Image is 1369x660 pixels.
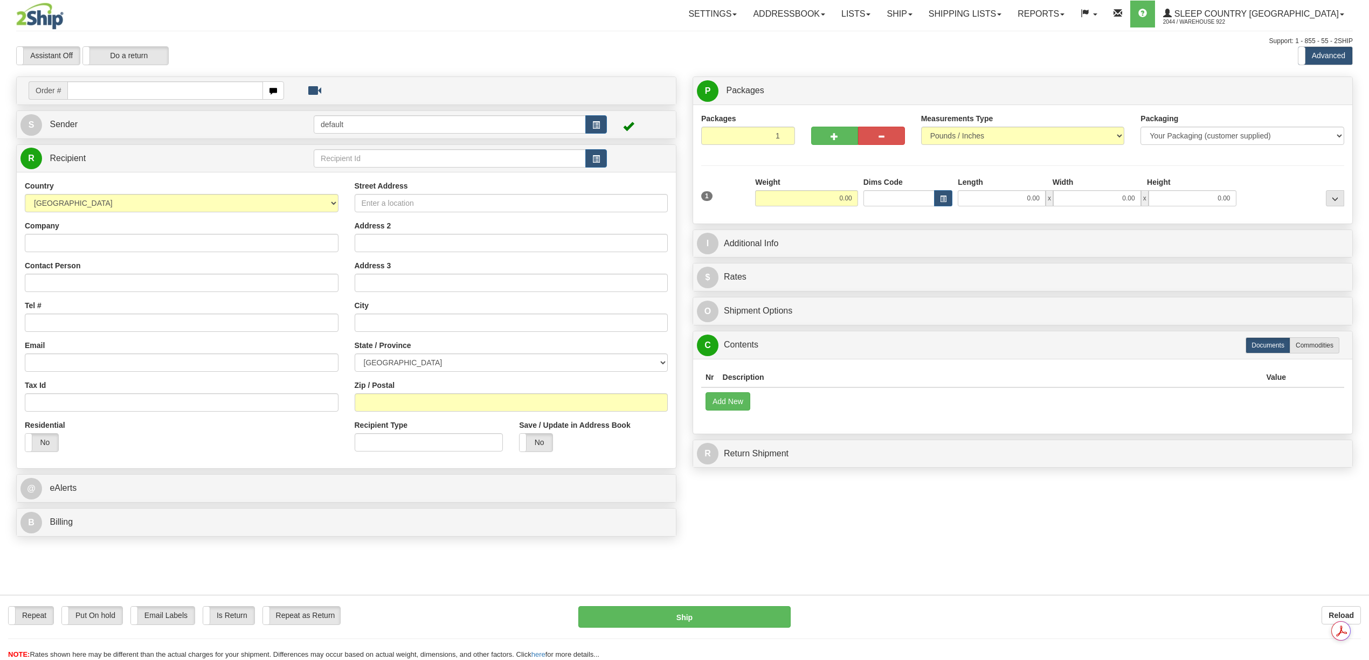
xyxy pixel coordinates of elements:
[697,80,1349,102] a: P Packages
[697,233,1349,255] a: IAdditional Info
[20,114,314,136] a: S Sender
[1262,367,1290,387] th: Value
[355,340,411,351] label: State / Province
[958,177,983,187] label: Length
[50,120,78,129] span: Sender
[20,148,42,169] span: R
[697,334,1349,356] a: CContents
[355,260,391,271] label: Address 3
[697,300,1349,322] a: OShipment Options
[20,114,42,136] span: S
[718,367,1262,387] th: Description
[314,115,586,134] input: Sender Id
[1141,190,1149,206] span: x
[50,517,73,526] span: Billing
[29,81,67,100] span: Order #
[355,300,369,311] label: City
[697,233,718,254] span: I
[701,113,736,124] label: Packages
[25,380,46,391] label: Tax Id
[17,47,80,65] label: Assistant Off
[355,420,408,430] label: Recipient Type
[203,607,254,624] label: Is Return
[8,650,30,658] span: NOTE:
[16,3,64,30] img: logo2044.jpg
[1322,606,1361,624] button: Reload
[519,420,630,430] label: Save / Update in Address Book
[697,443,718,464] span: R
[50,483,77,492] span: eAlerts
[1010,1,1073,27] a: Reports
[263,607,340,624] label: Repeat as Return
[83,47,168,65] label: Do a return
[706,392,750,411] button: Add New
[697,266,1349,288] a: $Rates
[921,113,993,124] label: Measurements Type
[745,1,833,27] a: Addressbook
[680,1,745,27] a: Settings
[697,335,718,356] span: C
[1147,177,1171,187] label: Height
[755,177,780,187] label: Weight
[25,300,42,311] label: Tel #
[1155,1,1352,27] a: Sleep Country [GEOGRAPHIC_DATA] 2044 / Warehouse 922
[701,191,713,201] span: 1
[355,380,395,391] label: Zip / Postal
[1290,337,1339,353] label: Commodities
[697,443,1349,465] a: RReturn Shipment
[20,512,42,533] span: B
[9,607,53,624] label: Repeat
[20,148,281,170] a: R Recipient
[20,478,42,499] span: @
[1344,275,1368,385] iframe: chat widget
[531,650,545,658] a: here
[355,180,408,191] label: Street Address
[1298,47,1352,65] label: Advanced
[20,477,672,499] a: @ eAlerts
[697,80,718,102] span: P
[25,260,80,271] label: Contact Person
[62,607,122,624] label: Put On hold
[131,607,195,624] label: Email Labels
[1172,9,1339,18] span: Sleep Country [GEOGRAPHIC_DATA]
[697,267,718,288] span: $
[1329,611,1354,620] b: Reload
[355,194,668,212] input: Enter a location
[578,606,790,628] button: Ship
[355,220,391,231] label: Address 2
[16,37,1353,46] div: Support: 1 - 855 - 55 - 2SHIP
[25,340,45,351] label: Email
[1163,17,1244,27] span: 2044 / Warehouse 922
[697,301,718,322] span: O
[50,154,86,163] span: Recipient
[833,1,879,27] a: Lists
[25,434,58,451] label: No
[1140,113,1178,124] label: Packaging
[20,511,672,533] a: B Billing
[1046,190,1053,206] span: x
[1246,337,1290,353] label: Documents
[314,149,586,168] input: Recipient Id
[520,434,552,451] label: No
[1053,177,1074,187] label: Width
[701,367,718,387] th: Nr
[1326,190,1344,206] div: ...
[879,1,920,27] a: Ship
[726,86,764,95] span: Packages
[25,220,59,231] label: Company
[25,420,65,430] label: Residential
[863,177,903,187] label: Dims Code
[921,1,1010,27] a: Shipping lists
[25,180,54,191] label: Country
